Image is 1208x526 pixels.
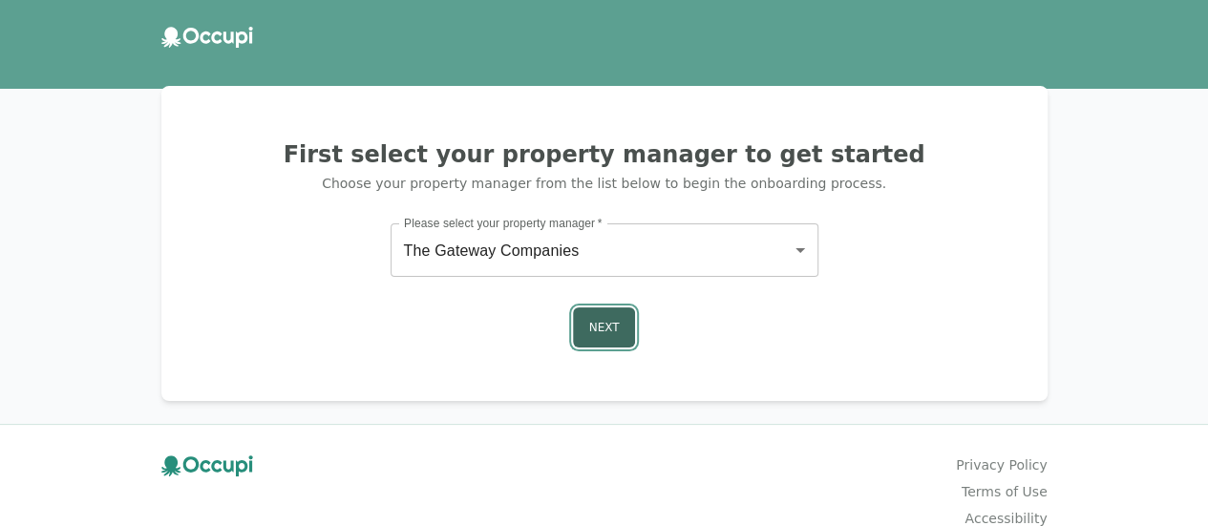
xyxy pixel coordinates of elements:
[573,307,636,347] button: Next
[962,482,1048,501] a: Terms of Use
[184,139,1025,170] h2: First select your property manager to get started
[956,455,1047,474] a: Privacy Policy
[184,174,1025,193] p: Choose your property manager from the list below to begin the onboarding process.
[404,215,602,231] label: Please select your property manager
[391,223,818,277] div: The Gateway Companies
